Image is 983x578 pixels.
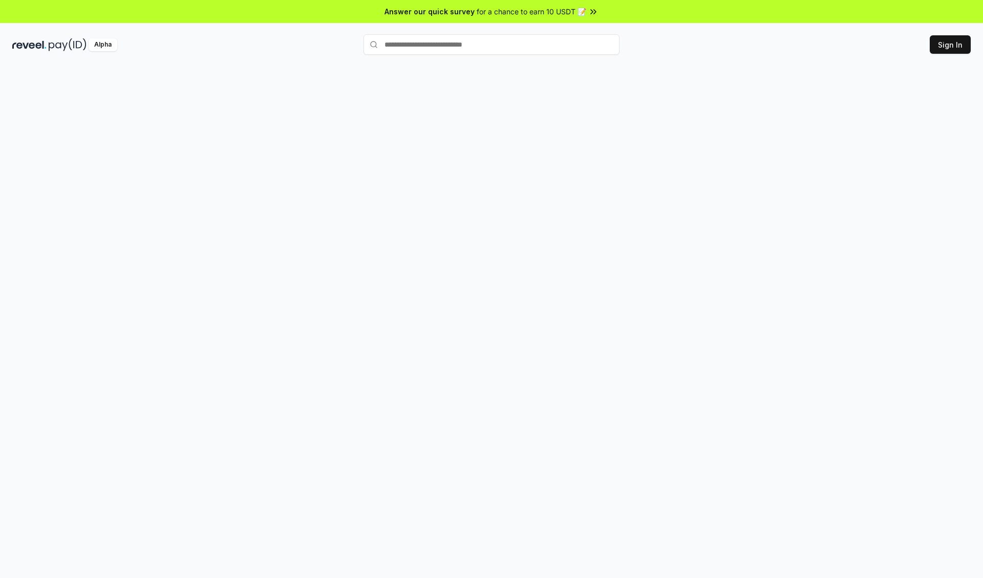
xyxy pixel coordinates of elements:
button: Sign In [930,35,971,54]
div: Alpha [89,38,117,51]
span: Answer our quick survey [384,6,475,17]
img: reveel_dark [12,38,47,51]
img: pay_id [49,38,87,51]
span: for a chance to earn 10 USDT 📝 [477,6,586,17]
